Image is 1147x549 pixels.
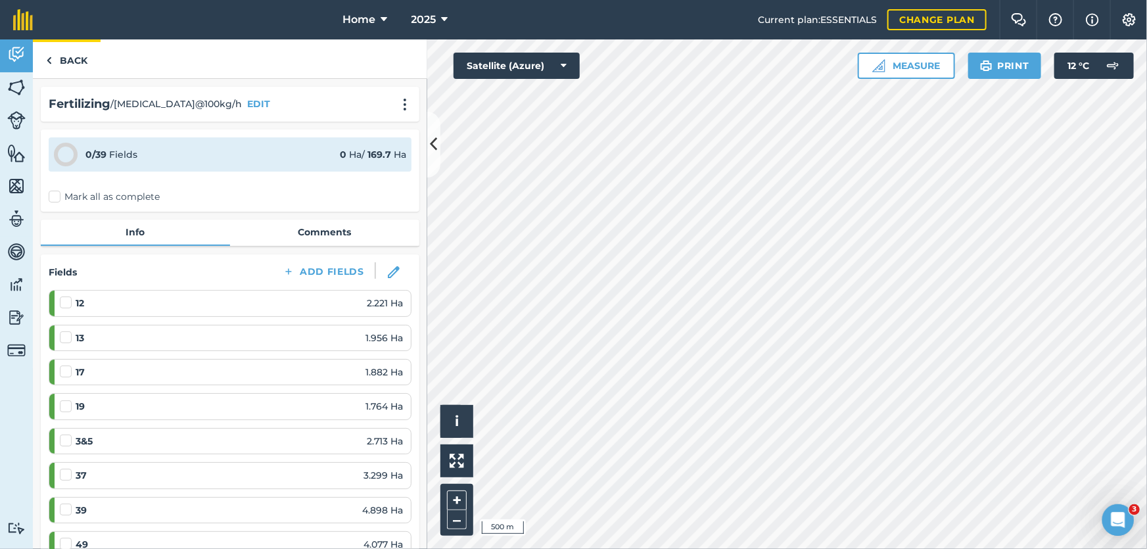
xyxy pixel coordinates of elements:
[7,341,26,360] img: svg+xml;base64,PD94bWwgdmVyc2lvbj0iMS4wIiBlbmNvZGluZz0idXRmLTgiPz4KPCEtLSBHZW5lcmF0b3I6IEFkb2JlIE...
[230,220,419,245] a: Comments
[46,53,52,68] img: svg+xml;base64,PHN2ZyB4bWxucz0iaHR0cDovL3d3dy53My5vcmcvMjAwMC9zdmciIHdpZHRoPSI5IiBoZWlnaHQ9IjI0Ii...
[110,97,242,111] span: / [MEDICAL_DATA]@100kg/h
[76,296,84,310] strong: 12
[343,12,376,28] span: Home
[41,220,230,245] a: Info
[1011,13,1027,26] img: Two speech bubbles overlapping with the left bubble in the forefront
[7,78,26,97] img: svg+xml;base64,PHN2ZyB4bWxucz0iaHR0cDovL3d3dy53My5vcmcvMjAwMC9zdmciIHdpZHRoPSI1NiIgaGVpZ2h0PSI2MC...
[76,434,93,448] strong: 3&5
[49,190,160,204] label: Mark all as complete
[7,242,26,262] img: svg+xml;base64,PD94bWwgdmVyc2lvbj0iMS4wIiBlbmNvZGluZz0idXRmLTgiPz4KPCEtLSBHZW5lcmF0b3I6IEFkb2JlIE...
[365,331,403,345] span: 1.956 Ha
[76,468,87,483] strong: 37
[49,265,77,279] h4: Fields
[388,266,400,278] img: svg+xml;base64,PHN2ZyB3aWR0aD0iMTgiIGhlaWdodD0iMTgiIHZpZXdCb3g9IjAgMCAxOCAxOCIgZmlsbD0ibm9uZSIgeG...
[340,149,346,160] strong: 0
[85,149,106,160] strong: 0 / 39
[76,503,87,517] strong: 39
[887,9,987,30] a: Change plan
[7,143,26,163] img: svg+xml;base64,PHN2ZyB4bWxucz0iaHR0cDovL3d3dy53My5vcmcvMjAwMC9zdmciIHdpZHRoPSI1NiIgaGVpZ2h0PSI2MC...
[33,39,101,78] a: Back
[340,147,406,162] div: Ha / Ha
[76,399,85,414] strong: 19
[76,331,84,345] strong: 13
[7,522,26,535] img: svg+xml;base64,PD94bWwgdmVyc2lvbj0iMS4wIiBlbmNvZGluZz0idXRmLTgiPz4KPCEtLSBHZW5lcmF0b3I6IEFkb2JlIE...
[247,97,270,111] button: EDIT
[85,147,137,162] div: Fields
[7,176,26,196] img: svg+xml;base64,PHN2ZyB4bWxucz0iaHR0cDovL3d3dy53My5vcmcvMjAwMC9zdmciIHdpZHRoPSI1NiIgaGVpZ2h0PSI2MC...
[968,53,1042,79] button: Print
[272,262,375,281] button: Add Fields
[872,59,885,72] img: Ruler icon
[7,111,26,130] img: svg+xml;base64,PD94bWwgdmVyc2lvbj0iMS4wIiBlbmNvZGluZz0idXRmLTgiPz4KPCEtLSBHZW5lcmF0b3I6IEFkb2JlIE...
[367,296,403,310] span: 2.221 Ha
[1100,53,1126,79] img: svg+xml;base64,PD94bWwgdmVyc2lvbj0iMS4wIiBlbmNvZGluZz0idXRmLTgiPz4KPCEtLSBHZW5lcmF0b3I6IEFkb2JlIE...
[76,365,85,379] strong: 17
[447,510,467,529] button: –
[447,490,467,510] button: +
[1054,53,1134,79] button: 12 °C
[450,454,464,468] img: Four arrows, one pointing top left, one top right, one bottom right and the last bottom left
[980,58,993,74] img: svg+xml;base64,PHN2ZyB4bWxucz0iaHR0cDovL3d3dy53My5vcmcvMjAwMC9zdmciIHdpZHRoPSIxOSIgaGVpZ2h0PSIyNC...
[1048,13,1064,26] img: A question mark icon
[858,53,955,79] button: Measure
[411,12,436,28] span: 2025
[49,95,110,114] h2: Fertilizing
[455,413,459,429] span: i
[454,53,580,79] button: Satellite (Azure)
[362,503,403,517] span: 4.898 Ha
[13,9,33,30] img: fieldmargin Logo
[367,434,403,448] span: 2.713 Ha
[7,45,26,64] img: svg+xml;base64,PD94bWwgdmVyc2lvbj0iMS4wIiBlbmNvZGluZz0idXRmLTgiPz4KPCEtLSBHZW5lcmF0b3I6IEFkb2JlIE...
[7,275,26,295] img: svg+xml;base64,PD94bWwgdmVyc2lvbj0iMS4wIiBlbmNvZGluZz0idXRmLTgiPz4KPCEtLSBHZW5lcmF0b3I6IEFkb2JlIE...
[440,405,473,438] button: i
[1102,504,1134,536] iframe: Intercom live chat
[397,98,413,111] img: svg+xml;base64,PHN2ZyB4bWxucz0iaHR0cDovL3d3dy53My5vcmcvMjAwMC9zdmciIHdpZHRoPSIyMCIgaGVpZ2h0PSIyNC...
[365,399,403,414] span: 1.764 Ha
[1067,53,1089,79] span: 12 ° C
[1121,13,1137,26] img: A cog icon
[363,468,403,483] span: 3.299 Ha
[1129,504,1140,515] span: 3
[367,149,391,160] strong: 169.7
[1086,12,1099,28] img: svg+xml;base64,PHN2ZyB4bWxucz0iaHR0cDovL3d3dy53My5vcmcvMjAwMC9zdmciIHdpZHRoPSIxNyIgaGVpZ2h0PSIxNy...
[365,365,403,379] span: 1.882 Ha
[7,308,26,327] img: svg+xml;base64,PD94bWwgdmVyc2lvbj0iMS4wIiBlbmNvZGluZz0idXRmLTgiPz4KPCEtLSBHZW5lcmF0b3I6IEFkb2JlIE...
[758,12,877,27] span: Current plan : ESSENTIALS
[7,209,26,229] img: svg+xml;base64,PD94bWwgdmVyc2lvbj0iMS4wIiBlbmNvZGluZz0idXRmLTgiPz4KPCEtLSBHZW5lcmF0b3I6IEFkb2JlIE...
